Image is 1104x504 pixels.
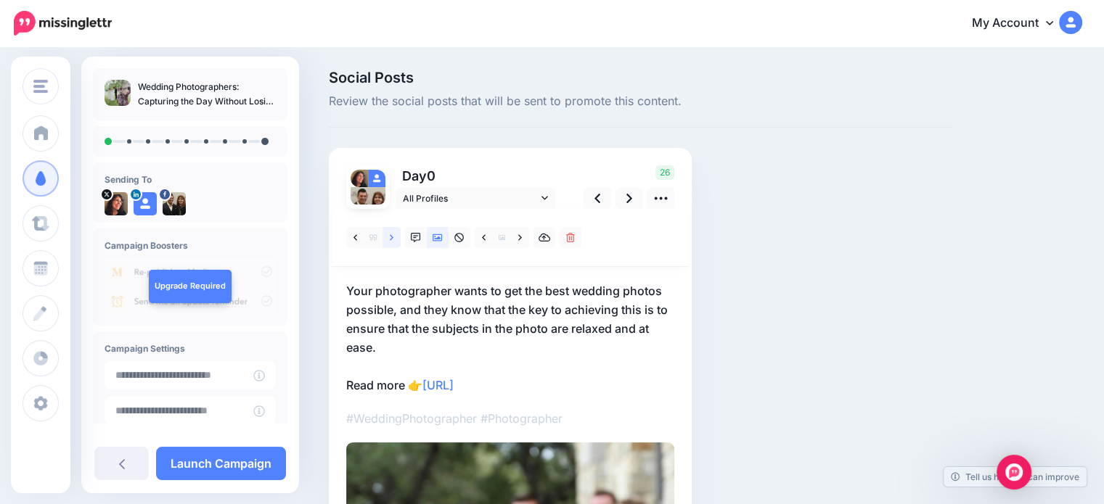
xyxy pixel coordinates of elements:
[33,80,48,93] img: menu.png
[329,70,953,85] span: Social Posts
[368,170,385,187] img: user_default_image.png
[329,92,953,111] span: Review the social posts that will be sent to promote this content.
[163,192,186,215] img: 12936747_1161812117171759_1944406923517990801_n-bsa9643.jpg
[105,174,276,185] h4: Sending To
[422,378,454,392] a: [URL]
[105,192,128,215] img: 8fVX9xhV-1030.jpg
[351,170,368,187] img: 8fVX9xhV-1030.jpg
[105,343,276,354] h4: Campaign Settings
[149,270,232,303] a: Upgrade Required
[944,467,1087,487] a: Tell us how we can improve
[396,165,557,186] p: Day
[105,240,276,251] h4: Campaign Boosters
[14,11,112,36] img: Missinglettr
[351,187,385,222] img: 12936747_1161812117171759_1944406923517990801_n-bsa9643.jpg
[655,165,674,180] span: 26
[403,191,538,206] span: All Profiles
[105,258,276,314] img: campaign_review_boosters.png
[396,188,555,209] a: All Profiles
[427,168,436,183] span: 0
[346,409,674,428] p: #WeddingPhotographer #Photographer
[138,80,276,109] p: Wedding Photographers: Capturing the Day Without Losing Your Mind
[957,6,1082,41] a: My Account
[346,281,674,394] p: Your photographer wants to get the best wedding photos possible, and they know that the key to ac...
[997,455,1031,489] div: Open Intercom Messenger
[105,80,131,106] img: ef528297a5fa6608c04de8a01419c424_thumb.jpg
[134,192,157,215] img: user_default_image.png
